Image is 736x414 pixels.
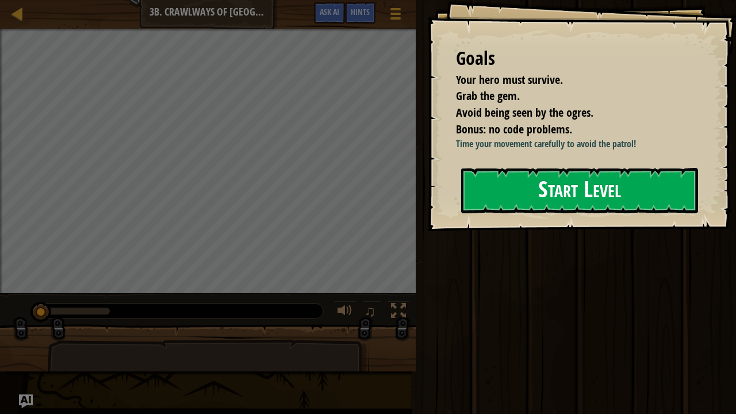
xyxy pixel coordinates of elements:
[351,6,370,17] span: Hints
[442,88,693,105] li: Grab the gem.
[456,105,593,120] span: Avoid being seen by the ogres.
[456,45,696,72] div: Goals
[320,6,339,17] span: Ask AI
[333,301,356,324] button: Adjust volume
[442,72,693,89] li: Your hero must survive.
[19,394,33,408] button: Ask AI
[456,137,704,151] p: Time your movement carefully to avoid the patrol!
[387,301,410,324] button: Toggle fullscreen
[461,168,698,213] button: Start Level
[442,121,693,138] li: Bonus: no code problems.
[456,121,572,137] span: Bonus: no code problems.
[381,2,410,29] button: Show game menu
[362,301,382,324] button: ♫
[314,2,345,24] button: Ask AI
[442,105,693,121] li: Avoid being seen by the ogres.
[365,302,376,320] span: ♫
[456,88,520,103] span: Grab the gem.
[456,72,563,87] span: Your hero must survive.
